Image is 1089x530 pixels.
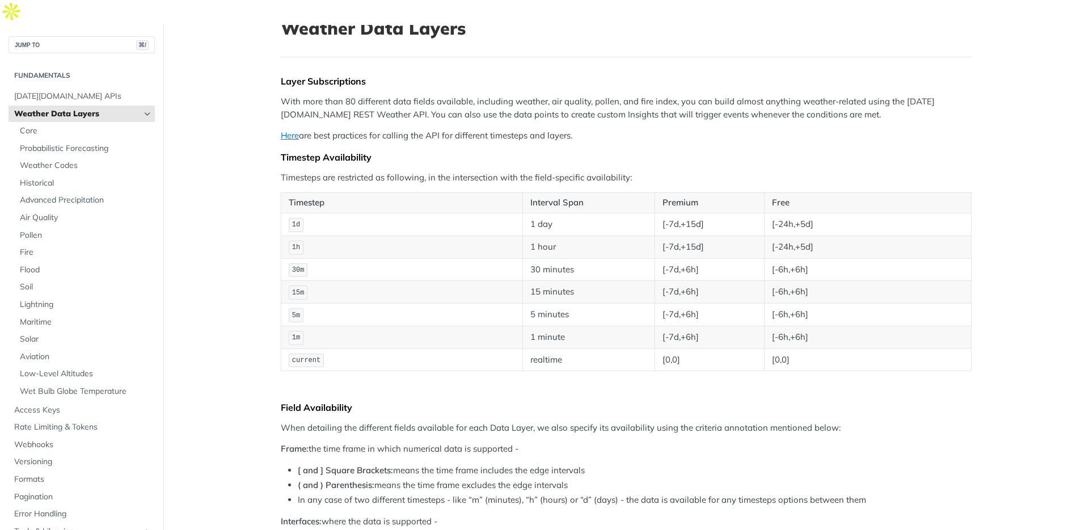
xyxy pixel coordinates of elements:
[14,348,155,365] a: Aviation
[20,281,152,293] span: Soil
[14,123,155,140] a: Core
[20,386,152,397] span: Wet Bulb Globe Temperature
[764,304,971,326] td: [-6h,+6h]
[20,212,152,224] span: Air Quality
[20,317,152,328] span: Maritime
[281,402,972,413] div: Field Availability
[655,213,765,235] td: [-7d,+15d]
[9,453,155,470] a: Versioning
[292,334,300,342] span: 1m
[292,221,300,229] span: 1d
[764,326,971,348] td: [-6h,+6h]
[655,348,765,371] td: [0,0]
[9,489,155,506] a: Pagination
[14,175,155,192] a: Historical
[281,129,972,142] p: are best practices for calling the API for different timesteps and layers.
[9,419,155,436] a: Rate Limiting & Tokens
[14,279,155,296] a: Soil
[14,439,152,451] span: Webhooks
[9,436,155,453] a: Webhooks
[298,479,374,490] strong: ( and ) Parenthesis:
[298,479,972,492] li: means the time frame excludes the edge intervals
[14,365,155,382] a: Low-Level Altitudes
[20,143,152,154] span: Probabilistic Forecasting
[522,193,655,213] th: Interval Span
[14,456,152,468] span: Versioning
[14,157,155,174] a: Weather Codes
[281,422,972,435] p: When detailing the different fields available for each Data Layer, we also specify its availabili...
[9,402,155,419] a: Access Keys
[9,36,155,53] button: JUMP TO⌘/
[20,230,152,241] span: Pollen
[14,508,152,520] span: Error Handling
[20,351,152,363] span: Aviation
[655,281,765,304] td: [-7d,+6h]
[14,91,152,102] span: [DATE][DOMAIN_NAME] APIs
[281,443,309,454] strong: Frame:
[522,304,655,326] td: 5 minutes
[14,108,140,120] span: Weather Data Layers
[292,243,300,251] span: 1h
[764,281,971,304] td: [-6h,+6h]
[9,471,155,488] a: Formats
[20,125,152,137] span: Core
[143,110,152,119] button: Hide subpages for Weather Data Layers
[14,192,155,209] a: Advanced Precipitation
[522,213,655,235] td: 1 day
[14,227,155,244] a: Pollen
[281,95,972,121] p: With more than 80 different data fields available, including weather, air quality, pollen, and fi...
[20,160,152,171] span: Weather Codes
[20,247,152,258] span: Fire
[14,491,152,503] span: Pagination
[655,193,765,213] th: Premium
[281,193,523,213] th: Timestep
[281,130,299,141] a: Here
[14,474,152,485] span: Formats
[14,383,155,400] a: Wet Bulb Globe Temperature
[14,296,155,313] a: Lightning
[298,494,972,507] li: In any case of two different timesteps - like “m” (minutes), “h” (hours) or “d” (days) - the data...
[764,348,971,371] td: [0,0]
[281,75,972,87] div: Layer Subscriptions
[9,106,155,123] a: Weather Data LayersHide subpages for Weather Data Layers
[281,443,972,456] p: the time frame in which numerical data is supported -
[9,70,155,81] h2: Fundamentals
[655,326,765,348] td: [-7d,+6h]
[655,235,765,258] td: [-7d,+15d]
[522,235,655,258] td: 1 hour
[9,88,155,105] a: [DATE][DOMAIN_NAME] APIs
[655,304,765,326] td: [-7d,+6h]
[20,178,152,189] span: Historical
[522,348,655,371] td: realtime
[20,299,152,310] span: Lightning
[20,195,152,206] span: Advanced Precipitation
[14,314,155,331] a: Maritime
[298,464,972,477] li: means the time frame includes the edge intervals
[292,312,300,319] span: 5m
[298,465,393,476] strong: [ and ] Square Brackets:
[764,235,971,258] td: [-24h,+5d]
[136,40,149,50] span: ⌘/
[20,368,152,380] span: Low-Level Altitudes
[764,258,971,281] td: [-6h,+6h]
[14,244,155,261] a: Fire
[281,515,972,528] p: where the data is supported -
[9,506,155,523] a: Error Handling
[14,209,155,226] a: Air Quality
[281,152,972,163] div: Timestep Availability
[14,140,155,157] a: Probabilistic Forecasting
[14,405,152,416] span: Access Keys
[281,171,972,184] p: Timesteps are restricted as following, in the intersection with the field-specific availability:
[522,258,655,281] td: 30 minutes
[14,262,155,279] a: Flood
[522,326,655,348] td: 1 minute
[764,193,971,213] th: Free
[655,258,765,281] td: [-7d,+6h]
[14,331,155,348] a: Solar
[20,334,152,345] span: Solar
[764,213,971,235] td: [-24h,+5d]
[292,356,320,364] span: current
[281,18,972,39] h1: Weather Data Layers
[522,281,655,304] td: 15 minutes
[292,289,305,297] span: 15m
